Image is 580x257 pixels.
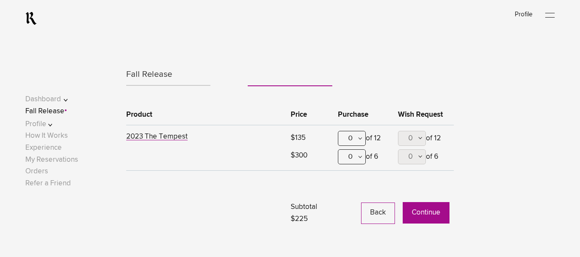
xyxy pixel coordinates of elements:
a: Profile [515,11,532,18]
th: Price [286,104,334,125]
button: 2023 The Tempest [126,133,188,142]
a: How It Works [25,132,68,139]
button: Dashboard [25,94,80,105]
ul: Tabs [126,64,454,89]
div: Subtotal [291,201,334,224]
a: My Reservations [25,156,78,163]
lightning-formatted-number: $225 [291,215,308,223]
a: Orders [25,168,48,175]
div: of 6 [338,149,389,168]
th: Purchase [334,104,394,125]
span: 2023 The Tempest [126,133,188,140]
lightning-formatted-number: $300 [291,152,307,159]
th: Product [126,104,286,125]
a: Experience [25,144,62,151]
div: of 6 [398,149,449,168]
a: RealmCellars [25,12,37,25]
a: Refer a Friend [25,180,71,187]
span: 0 [408,153,413,160]
div: 0 [338,149,366,164]
div: of 12 [338,131,389,149]
a: Fall Release [126,64,210,85]
th: Wish Request [394,104,454,125]
button: Continue [403,202,449,224]
lightning-formatted-number: $135 [291,134,306,142]
li: Fall Release [126,64,210,86]
button: Profile [25,118,80,130]
button: Back [361,203,395,224]
a: Fall Release [25,108,64,115]
div: of 12 [398,131,449,149]
div: 0 [338,131,366,146]
span: 0 [408,135,413,142]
